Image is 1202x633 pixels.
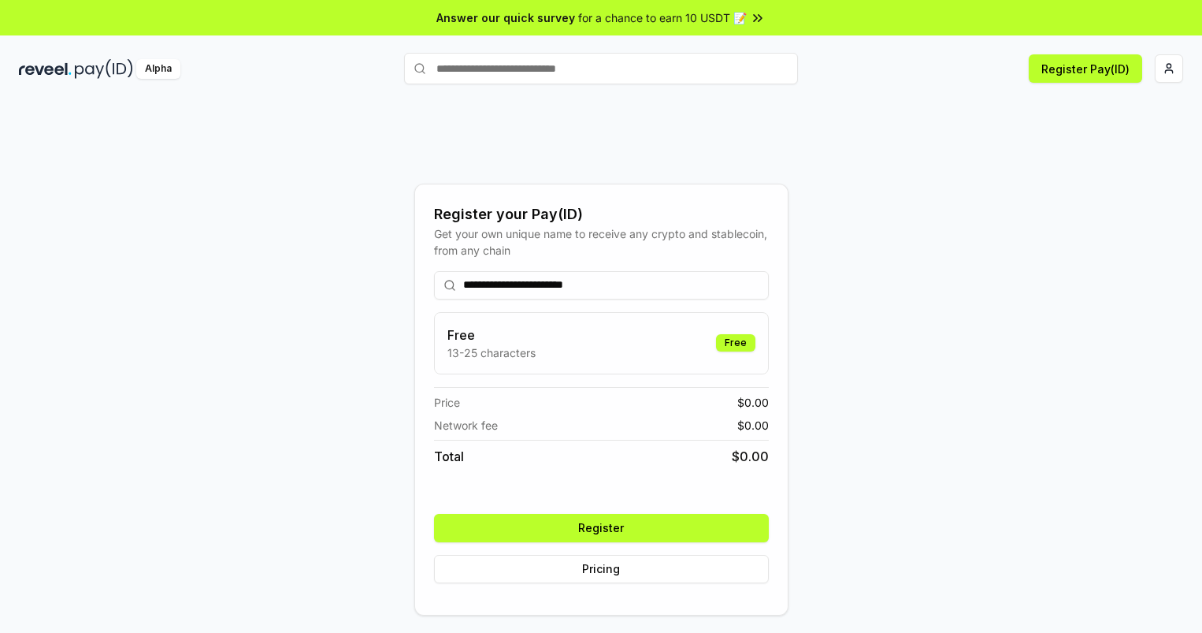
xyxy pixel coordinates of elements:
[136,59,180,79] div: Alpha
[434,555,769,583] button: Pricing
[447,344,536,361] p: 13-25 characters
[434,447,464,466] span: Total
[434,394,460,411] span: Price
[434,417,498,434] span: Network fee
[434,225,769,259] div: Get your own unique name to receive any crypto and stablecoin, from any chain
[1029,54,1142,83] button: Register Pay(ID)
[19,59,72,79] img: reveel_dark
[434,514,769,542] button: Register
[447,326,536,344] h3: Free
[434,203,769,225] div: Register your Pay(ID)
[737,394,769,411] span: $ 0.00
[436,9,575,26] span: Answer our quick survey
[578,9,747,26] span: for a chance to earn 10 USDT 📝
[716,334,755,352] div: Free
[737,417,769,434] span: $ 0.00
[732,447,769,466] span: $ 0.00
[75,59,133,79] img: pay_id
